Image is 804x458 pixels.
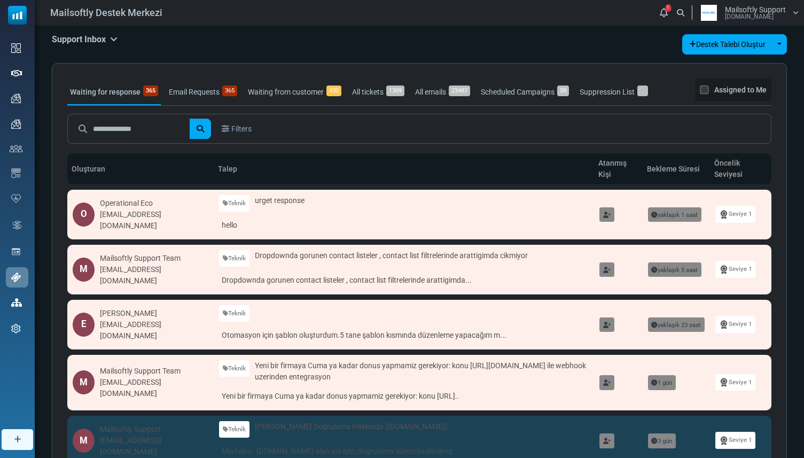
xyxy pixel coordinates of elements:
[222,86,237,96] span: 365
[219,360,249,377] a: Teknik
[219,250,249,267] a: Teknik
[11,168,21,178] img: email-templates-icon.svg
[648,262,702,277] span: yaklaşık 5 saat
[715,374,755,391] a: Seviye 1
[715,206,755,222] a: Seviye 1
[715,261,755,277] a: Seviye 1
[214,153,594,184] th: Talep
[648,317,705,332] span: yaklaşık 23 saat
[8,6,27,25] img: mailsoftly_icon_blue_white.svg
[255,360,589,383] span: Yeni bir firmaya Cuma ya kadar donus yapmamiz gerekiyor: konu [URL][DOMAIN_NAME] ile webhook uzer...
[231,123,252,135] span: Filters
[100,435,208,457] div: [EMAIL_ADDRESS][DOMAIN_NAME]
[714,83,767,96] label: Assigned to Me
[577,79,651,105] a: Suppression List
[349,79,407,105] a: All tickets1309
[100,366,208,377] div: Mailsoftly Support Team
[11,43,21,53] img: dashboard-icon.svg
[643,153,711,184] th: Bekleme Süresi
[73,203,95,227] div: O
[11,273,21,282] img: support-icon-active.svg
[73,258,95,282] div: M
[166,79,240,105] a: Email Requests365
[219,305,249,322] a: Teknik
[665,4,671,12] span: 1
[11,324,21,333] img: settings-icon.svg
[412,79,473,105] a: All emails23487
[100,253,208,264] div: Mailsoftly Support Team
[386,86,404,96] span: 1309
[657,5,671,20] a: 1
[219,388,589,405] a: Yeni bir firmaya Cuma ya kadar donus yapmamiz gerekiyor: konu [URL]..
[715,432,755,448] a: Seviye 1
[11,94,21,103] img: campaigns-icon.png
[73,370,95,394] div: M
[52,34,118,44] h5: Support Inbox
[648,433,676,448] span: 3 gün
[219,421,249,438] a: Teknik
[696,5,799,21] a: User Logo Mailsoftly Support [DOMAIN_NAME]
[725,13,774,20] span: [DOMAIN_NAME]
[11,219,23,231] img: workflow.svg
[100,319,208,341] div: [EMAIL_ADDRESS][DOMAIN_NAME]
[143,86,158,96] span: 365
[10,145,22,152] img: contacts-icon.svg
[100,209,208,231] div: [EMAIL_ADDRESS][DOMAIN_NAME]
[219,217,589,234] a: hello
[73,313,95,337] div: E
[219,272,589,289] a: Dropdownda gorunen contact listeler , contact list filtrelerinde arattigimda...
[219,327,589,344] a: Otomasyon için şablon oluşturdum.5 tane şablon kısmında düzenleme yapacağım m...
[715,316,755,332] a: Seviye 1
[725,6,786,13] span: Mailsoftly Support
[245,79,344,105] a: Waiting from customer430
[682,34,772,55] a: Destek Talebi Oluştur
[648,375,676,390] span: 1 gün
[648,207,702,222] span: yaklaşık 1 saat
[326,86,341,96] span: 430
[50,5,162,20] span: Mailsoftly Destek Merkezi
[478,79,572,105] a: Scheduled Campaigns59
[255,195,305,206] span: urget response
[67,79,161,105] a: Waiting for response365
[100,264,208,286] div: [EMAIL_ADDRESS][DOMAIN_NAME]
[557,86,569,96] span: 59
[11,247,21,257] img: landing_pages.svg
[449,86,470,96] span: 23487
[73,429,95,453] div: M
[255,250,528,261] span: Dropdownda gorunen contact listeler , contact list filtrelerinde arattigimda cikmiyor
[594,153,642,184] th: Atanmış Kişi
[255,421,448,432] span: [PERSON_NAME] Doğrulama Hakkında ([DOMAIN_NAME])
[100,424,208,435] div: Mailsoftly Support
[11,194,21,203] img: domain-health-icon.svg
[696,5,722,21] img: User Logo
[100,198,208,209] div: Operational Eco
[219,195,249,212] a: Teknik
[710,153,771,184] th: Öncelik Seviyesi
[11,119,21,129] img: campaigns-icon.png
[100,308,208,319] div: [PERSON_NAME]
[100,377,208,399] div: [EMAIL_ADDRESS][DOMAIN_NAME]
[67,153,214,184] th: Oluşturan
